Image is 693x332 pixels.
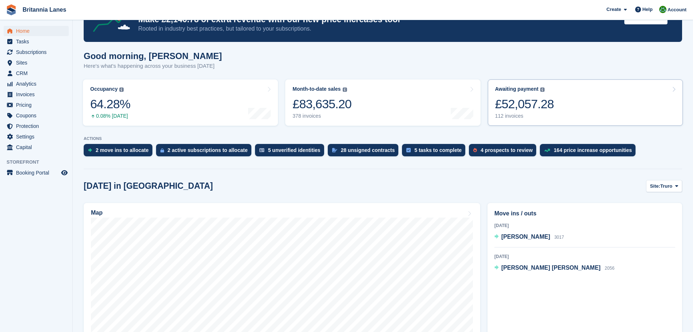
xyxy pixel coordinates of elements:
[402,144,469,160] a: 5 tasks to complete
[659,6,666,13] img: Matt Lane
[332,148,337,152] img: contract_signature_icon-13c848040528278c33f63329250d36e43548de30e8caae1d1a13099fd9432cc5.svg
[4,110,69,121] a: menu
[488,79,683,126] a: Awaiting payment £52,057.28 112 invoices
[292,86,340,92] div: Month-to-date sales
[481,147,533,153] div: 4 prospects to review
[7,159,72,166] span: Storefront
[16,132,60,142] span: Settings
[642,6,653,13] span: Help
[292,113,351,119] div: 378 invoices
[4,47,69,57] a: menu
[650,183,660,190] span: Site:
[138,25,618,33] p: Rooted in industry best practices, but tailored to your subscriptions.
[606,6,621,13] span: Create
[4,68,69,78] a: menu
[605,266,614,271] span: 2056
[259,148,264,152] img: verify_identity-adf6edd0f0f0b5bbfe63781bf79b02c33cf7c696d77639b501bdc392416b5a36.svg
[84,144,156,160] a: 2 move ins to allocate
[160,148,164,153] img: active_subscription_to_allocate_icon-d502201f5373d7db506a760aba3b589e785aa758c864c3986d89f69b8ff3...
[16,89,60,99] span: Invoices
[341,147,395,153] div: 28 unsigned contracts
[16,58,60,68] span: Sites
[84,62,222,70] p: Here's what's happening across your business [DATE]
[554,147,632,153] div: 164 price increase opportunities
[96,147,149,153] div: 2 move ins to allocate
[544,149,550,152] img: price_increase_opportunities-93ffe204e8149a01c8c9dc8f82e8f89637d9d84a8eef4429ea346261dce0b2c0.svg
[668,6,686,13] span: Account
[660,183,672,190] span: Truro
[4,79,69,89] a: menu
[494,253,675,260] div: [DATE]
[473,148,477,152] img: prospect-51fa495bee0391a8d652442698ab0144808aea92771e9ea1ae160a38d050c398.svg
[4,26,69,36] a: menu
[646,180,682,192] button: Site: Truro
[343,87,347,92] img: icon-info-grey-7440780725fd019a000dd9b08b2336e03edf1995a4989e88bcd33f0948082b44.svg
[84,136,682,141] p: ACTIONS
[501,265,601,271] span: [PERSON_NAME] [PERSON_NAME]
[540,87,545,92] img: icon-info-grey-7440780725fd019a000dd9b08b2336e03edf1995a4989e88bcd33f0948082b44.svg
[414,147,462,153] div: 5 tasks to complete
[16,47,60,57] span: Subscriptions
[4,168,69,178] a: menu
[495,97,554,112] div: £52,057.28
[328,144,402,160] a: 28 unsigned contracts
[156,144,255,160] a: 2 active subscriptions to allocate
[4,121,69,131] a: menu
[16,121,60,131] span: Protection
[406,148,411,152] img: task-75834270c22a3079a89374b754ae025e5fb1db73e45f91037f5363f120a921f8.svg
[16,100,60,110] span: Pricing
[84,181,213,191] h2: [DATE] in [GEOGRAPHIC_DATA]
[168,147,248,153] div: 2 active subscriptions to allocate
[494,233,564,242] a: [PERSON_NAME] 3017
[554,235,564,240] span: 3017
[16,36,60,47] span: Tasks
[4,36,69,47] a: menu
[4,89,69,99] a: menu
[84,51,222,61] h1: Good morning, [PERSON_NAME]
[16,168,60,178] span: Booking Portal
[268,147,320,153] div: 5 unverified identities
[494,222,675,229] div: [DATE]
[88,148,92,152] img: move_ins_to_allocate_icon-fdf77a2bb77ea45bf5b3d319d69a93e2d87916cf1d5bf7949dd705db3b84f3ca.svg
[495,86,539,92] div: Awaiting payment
[16,110,60,121] span: Coupons
[4,132,69,142] a: menu
[90,97,130,112] div: 64.28%
[16,68,60,78] span: CRM
[90,113,130,119] div: 0.08% [DATE]
[91,210,103,216] h2: Map
[285,79,480,126] a: Month-to-date sales £83,635.20 378 invoices
[501,234,550,240] span: [PERSON_NAME]
[4,100,69,110] a: menu
[4,142,69,152] a: menu
[16,142,60,152] span: Capital
[90,86,118,92] div: Occupancy
[495,113,554,119] div: 112 invoices
[119,87,124,92] img: icon-info-grey-7440780725fd019a000dd9b08b2336e03edf1995a4989e88bcd33f0948082b44.svg
[494,209,675,218] h2: Move ins / outs
[20,4,69,16] a: Britannia Lanes
[6,4,17,15] img: stora-icon-8386f47178a22dfd0bd8f6a31ec36ba5ce8667c1dd55bd0f319d3a0aa187defe.svg
[60,168,69,177] a: Preview store
[16,26,60,36] span: Home
[4,58,69,68] a: menu
[292,97,351,112] div: £83,635.20
[540,144,639,160] a: 164 price increase opportunities
[255,144,328,160] a: 5 unverified identities
[469,144,540,160] a: 4 prospects to review
[83,79,278,126] a: Occupancy 64.28% 0.08% [DATE]
[16,79,60,89] span: Analytics
[494,263,614,273] a: [PERSON_NAME] [PERSON_NAME] 2056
